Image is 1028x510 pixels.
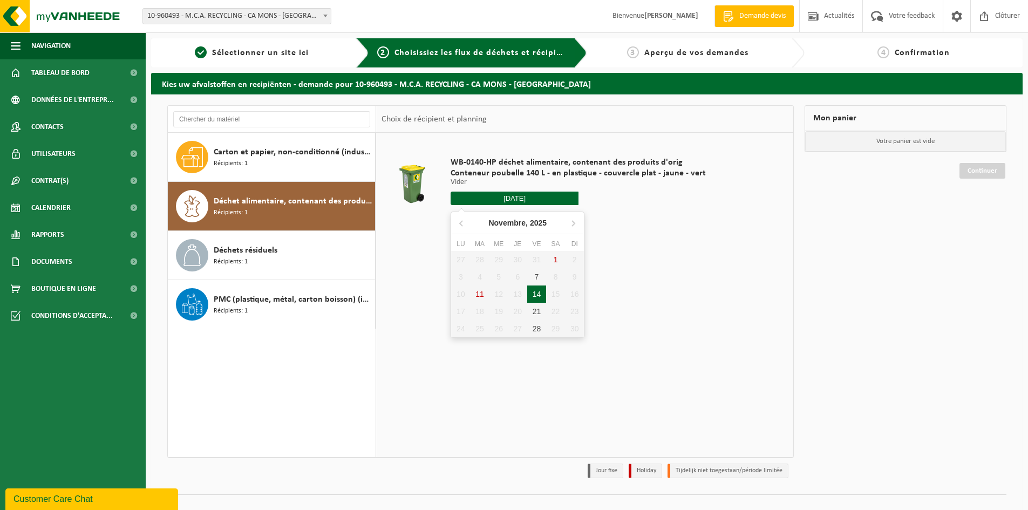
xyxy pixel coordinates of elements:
[895,49,950,57] span: Confirmation
[484,214,551,232] div: Novembre,
[31,113,64,140] span: Contacts
[451,168,706,179] span: Conteneur poubelle 140 L - en plastique - couvercle plat - jaune - vert
[31,248,72,275] span: Documents
[173,111,370,127] input: Chercher du matériel
[214,293,372,306] span: PMC (plastique, métal, carton boisson) (industriel)
[451,179,706,186] p: Vider
[151,73,1023,94] h2: Kies uw afvalstoffen en recipiënten - demande pour 10-960493 - M.C.A. RECYCLING - CA MONS - [GEOG...
[714,5,794,27] a: Demande devis
[527,268,546,285] div: 7
[31,275,96,302] span: Boutique en ligne
[527,251,546,268] div: 31
[959,163,1005,179] a: Continuer
[644,12,698,20] strong: [PERSON_NAME]
[168,231,376,280] button: Déchets résiduels Récipients: 1
[629,464,662,478] li: Holiday
[527,239,546,249] div: Ve
[527,320,546,337] div: 28
[214,146,372,159] span: Carton et papier, non-conditionné (industriel)
[31,59,90,86] span: Tableau de bord
[214,306,248,316] span: Récipients: 1
[31,302,113,329] span: Conditions d'accepta...
[376,106,492,133] div: Choix de récipient et planning
[508,239,527,249] div: Je
[394,49,574,57] span: Choisissiez les flux de déchets et récipients
[668,464,788,478] li: Tijdelijk niet toegestaan/période limitée
[214,195,372,208] span: Déchet alimentaire, contenant des produits d'origine animale, non emballé, catégorie 3
[5,486,180,510] iframe: chat widget
[31,86,114,113] span: Données de l'entrepr...
[195,46,207,58] span: 1
[546,239,565,249] div: Sa
[31,194,71,221] span: Calendrier
[31,167,69,194] span: Contrat(s)
[168,182,376,231] button: Déchet alimentaire, contenant des produits d'origine animale, non emballé, catégorie 3 Récipients: 1
[489,239,508,249] div: Me
[168,133,376,182] button: Carton et papier, non-conditionné (industriel) Récipients: 1
[214,244,277,257] span: Déchets résiduels
[588,464,623,478] li: Jour fixe
[527,303,546,320] div: 21
[214,257,248,267] span: Récipients: 1
[644,49,748,57] span: Aperçu de vos demandes
[530,219,547,227] i: 2025
[565,239,584,249] div: Di
[168,280,376,329] button: PMC (plastique, métal, carton boisson) (industriel) Récipients: 1
[805,131,1006,152] p: Votre panier est vide
[877,46,889,58] span: 4
[212,49,309,57] span: Sélectionner un site ici
[451,157,706,168] span: WB-0140-HP déchet alimentaire, contenant des produits d'orig
[31,140,76,167] span: Utilisateurs
[377,46,389,58] span: 2
[214,159,248,169] span: Récipients: 1
[470,239,489,249] div: Ma
[737,11,788,22] span: Demande devis
[451,192,578,205] input: Sélectionnez date
[31,221,64,248] span: Rapports
[142,8,331,24] span: 10-960493 - M.C.A. RECYCLING - CA MONS - MONS
[627,46,639,58] span: 3
[527,285,546,303] div: 14
[805,105,1006,131] div: Mon panier
[156,46,348,59] a: 1Sélectionner un site ici
[451,239,470,249] div: Lu
[214,208,248,218] span: Récipients: 1
[31,32,71,59] span: Navigation
[143,9,331,24] span: 10-960493 - M.C.A. RECYCLING - CA MONS - MONS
